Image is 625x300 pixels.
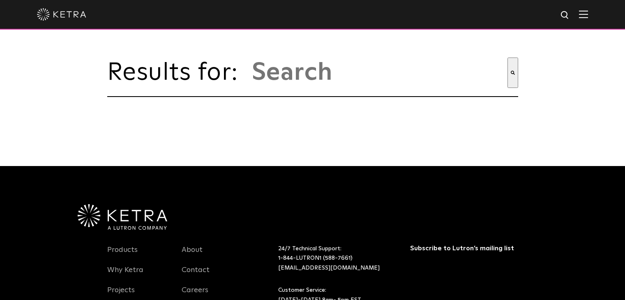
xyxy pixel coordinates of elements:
img: Ketra-aLutronCo_White_RGB [78,204,167,230]
a: About [182,245,203,264]
a: Why Ketra [107,265,143,284]
input: This is a search field with an auto-suggest feature attached. [251,58,507,88]
img: search icon [560,10,570,21]
span: Results for: [107,60,247,85]
a: Contact [182,265,210,284]
img: Hamburger%20Nav.svg [579,10,588,18]
h3: Subscribe to Lutron’s mailing list [410,244,516,253]
p: 24/7 Technical Support: [278,244,390,273]
a: Products [107,245,138,264]
img: ketra-logo-2019-white [37,8,86,21]
a: [EMAIL_ADDRESS][DOMAIN_NAME] [278,265,380,271]
a: 1-844-LUTRON1 (588-7661) [278,255,353,261]
button: Search [507,58,518,88]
